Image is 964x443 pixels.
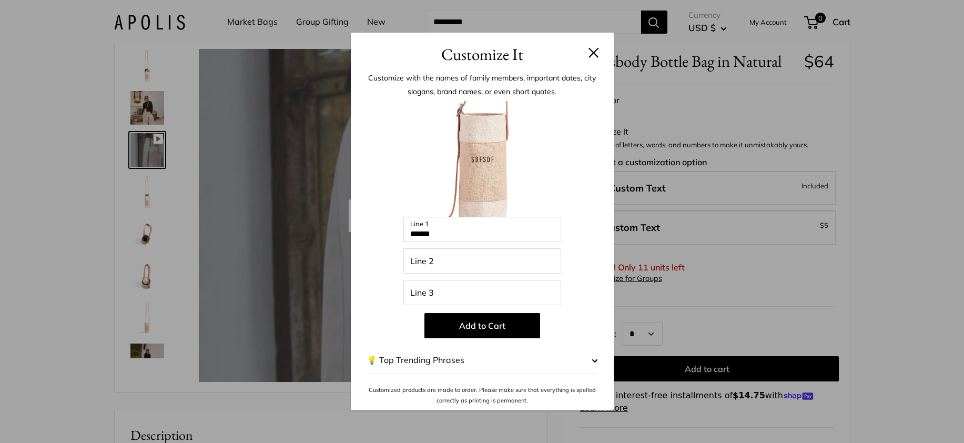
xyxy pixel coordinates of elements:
[424,101,540,217] img: customizer-prod
[8,403,113,435] iframe: Sign Up via Text for Offers
[367,42,598,67] h3: Customize It
[367,347,598,374] button: 💡 Top Trending Phrases
[367,385,598,406] p: Customized products are made to order. Please make sure that everything is spelled correctly as p...
[424,313,540,338] button: Add to Cart
[367,71,598,98] p: Customize with the names of family members, important dates, city slogans, brand names, or even s...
